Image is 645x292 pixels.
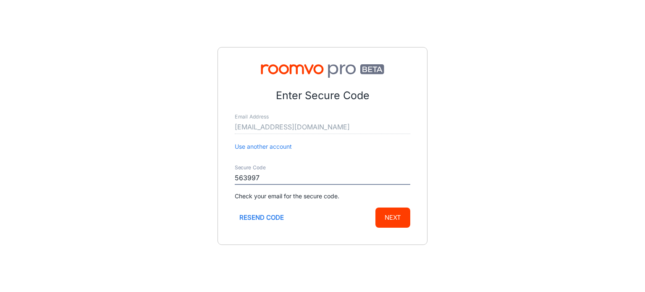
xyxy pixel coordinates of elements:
label: Email Address [235,113,269,121]
button: Next [375,208,410,228]
button: Resend code [235,208,288,228]
button: Use another account [235,142,292,151]
input: Enter secure code [235,171,410,185]
label: Secure Code [235,164,266,171]
input: myname@example.com [235,121,410,134]
p: Enter Secure Code [235,88,410,104]
img: Roomvo PRO Beta [235,64,410,78]
p: Check your email for the secure code. [235,192,410,201]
